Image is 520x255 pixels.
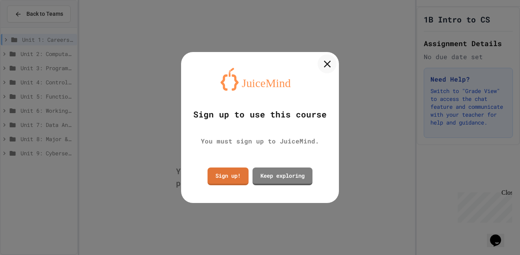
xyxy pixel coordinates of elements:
[208,168,249,185] a: Sign up!
[221,68,299,91] img: logo-orange.svg
[201,136,319,146] div: You must sign up to JuiceMind.
[3,3,54,50] div: Chat with us now!Close
[193,108,327,121] div: Sign up to use this course
[253,168,312,185] a: Keep exploring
